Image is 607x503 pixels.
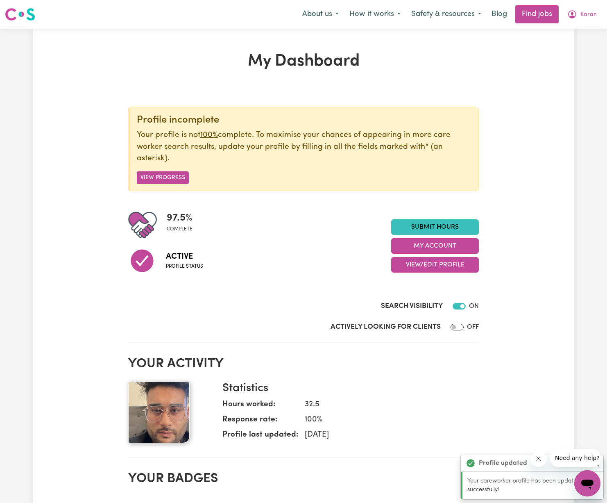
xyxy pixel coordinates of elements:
dd: [DATE] [298,429,472,441]
span: ON [469,303,479,310]
iframe: Close message [530,451,547,467]
img: Careseekers logo [5,7,35,22]
dd: 100 % [298,414,472,426]
iframe: Message from company [550,449,600,467]
span: Active [166,250,203,263]
p: Your careworker profile has been updated successfully! [467,477,598,494]
button: My Account [391,238,479,254]
dt: Profile last updated: [222,429,298,444]
dd: 32.5 [298,399,472,411]
u: 100% [200,131,218,139]
p: Your profile is not complete. To maximise your chances of appearing in more care worker search re... [137,130,472,165]
dt: Response rate: [222,414,298,429]
button: Safety & resources [406,6,487,23]
div: Profile incomplete [137,114,472,126]
button: About us [297,6,344,23]
button: My Account [562,6,602,23]
strong: Profile updated [479,458,527,468]
a: Find jobs [515,5,559,23]
h2: Your activity [128,356,479,372]
a: Careseekers logo [5,5,35,24]
h2: Your badges [128,471,479,487]
span: Profile status [166,263,203,270]
a: Submit Hours [391,219,479,235]
dt: Hours worked: [222,399,298,414]
label: Actively Looking for Clients [331,322,441,332]
label: Search Visibility [381,301,443,312]
h1: My Dashboard [128,52,479,71]
span: 97.5 % [167,211,193,225]
h3: Statistics [222,382,472,396]
a: Blog [487,5,512,23]
button: View/Edit Profile [391,257,479,273]
button: How it works [344,6,406,23]
button: View Progress [137,171,189,184]
span: OFF [467,324,479,330]
div: Profile completeness: 97.5% [167,211,199,239]
span: Karan [580,10,597,19]
img: Your profile picture [128,382,190,443]
span: complete [167,225,193,233]
iframe: Button to launch messaging window [574,470,600,496]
